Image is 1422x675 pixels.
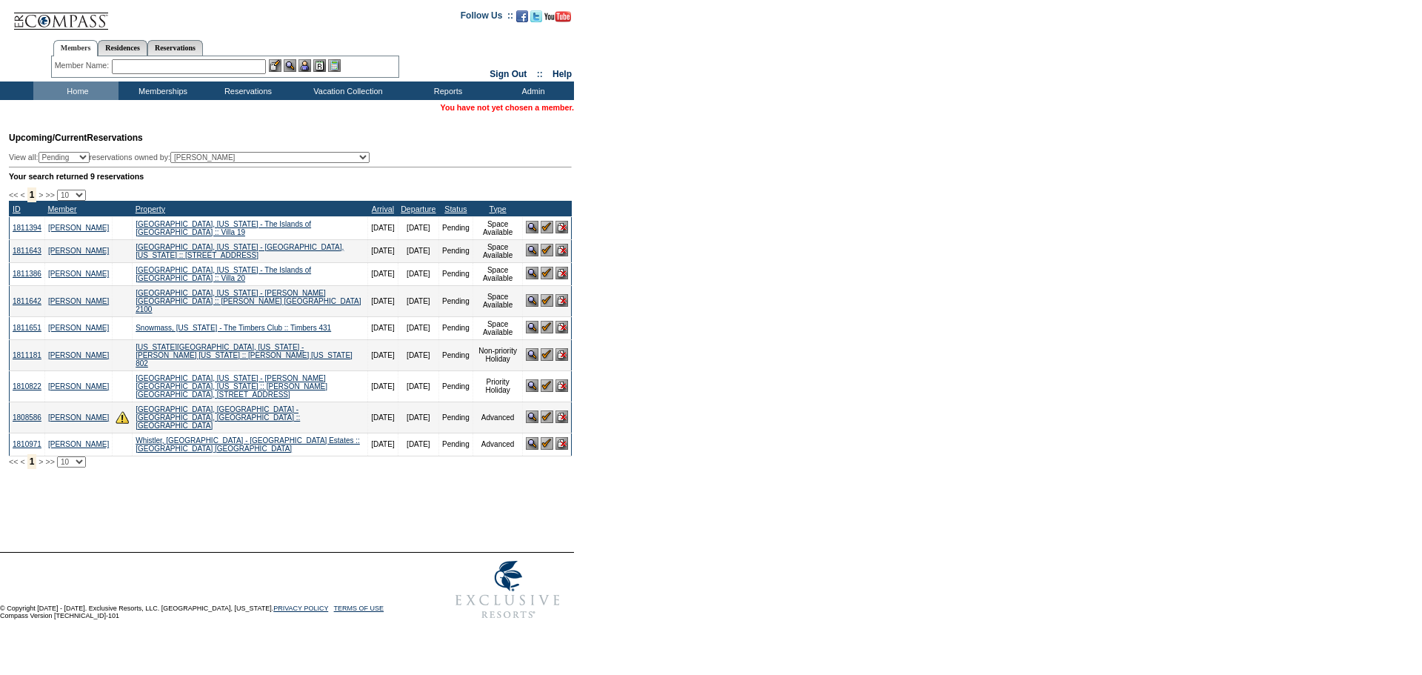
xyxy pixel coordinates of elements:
img: Cancel Reservation [555,294,568,307]
img: Confirm Reservation [541,244,553,256]
td: Pending [439,316,473,339]
span: 1 [27,187,37,202]
img: Confirm Reservation [541,267,553,279]
td: Pending [439,339,473,370]
a: Whistler, [GEOGRAPHIC_DATA] - [GEOGRAPHIC_DATA] Estates :: [GEOGRAPHIC_DATA] [GEOGRAPHIC_DATA] [136,436,360,453]
td: Follow Us :: [461,9,513,27]
td: [DATE] [398,262,438,285]
a: [PERSON_NAME] [48,297,109,305]
img: Confirm Reservation [541,221,553,233]
div: Your search returned 9 reservations [9,172,572,181]
td: Space Available [473,285,523,316]
img: Cancel Reservation [555,244,568,256]
a: [PERSON_NAME] [48,324,109,332]
span: :: [537,69,543,79]
img: Subscribe to our YouTube Channel [544,11,571,22]
td: [DATE] [368,285,398,316]
img: View Reservation [526,410,538,423]
td: [DATE] [368,370,398,402]
td: [DATE] [398,339,438,370]
td: Advanced [473,402,523,433]
img: Cancel Reservation [555,410,568,423]
td: [DATE] [398,370,438,402]
span: < [20,190,24,199]
td: Home [33,82,118,100]
span: << [9,457,18,466]
td: Pending [439,285,473,316]
td: Space Available [473,316,523,339]
a: Sign Out [490,69,527,79]
img: Cancel Reservation [555,267,568,279]
a: Subscribe to our YouTube Channel [544,15,571,24]
td: Pending [439,433,473,456]
td: Vacation Collection [289,82,404,100]
img: View Reservation [526,348,538,361]
a: [PERSON_NAME] [48,440,109,448]
img: Confirm Reservation [541,379,553,392]
a: 1810971 [13,440,41,448]
img: Confirm Reservation [541,348,553,361]
a: [GEOGRAPHIC_DATA], [US_STATE] - The Islands of [GEOGRAPHIC_DATA] :: Villa 20 [136,266,311,282]
img: Confirm Reservation [541,321,553,333]
a: 1808586 [13,413,41,422]
td: Pending [439,216,473,239]
a: 1810822 [13,382,41,390]
img: Cancel Reservation [555,348,568,361]
a: PRIVACY POLICY [273,605,328,612]
td: [DATE] [368,339,398,370]
a: 1811651 [13,324,41,332]
a: [GEOGRAPHIC_DATA], [US_STATE] - [GEOGRAPHIC_DATA], [US_STATE] :: [STREET_ADDRESS] [136,243,344,259]
a: [GEOGRAPHIC_DATA], [US_STATE] - The Islands of [GEOGRAPHIC_DATA] :: Villa 19 [136,220,311,236]
img: View Reservation [526,267,538,279]
img: b_calculator.gif [328,59,341,72]
a: Snowmass, [US_STATE] - The Timbers Club :: Timbers 431 [136,324,331,332]
img: View Reservation [526,321,538,333]
td: Pending [439,239,473,262]
a: Reservations [147,40,203,56]
a: [GEOGRAPHIC_DATA], [US_STATE] - [PERSON_NAME][GEOGRAPHIC_DATA], [US_STATE] :: [PERSON_NAME][GEOGR... [136,374,327,399]
span: < [20,457,24,466]
a: Members [53,40,99,56]
div: Member Name: [55,59,112,72]
img: Reservations [313,59,326,72]
a: 1811386 [13,270,41,278]
td: [DATE] [398,239,438,262]
td: Space Available [473,216,523,239]
a: 1811642 [13,297,41,305]
img: Exclusive Resorts [441,553,574,627]
a: Property [136,205,165,213]
img: Become our fan on Facebook [516,10,528,22]
a: 1811643 [13,247,41,255]
a: Member [47,205,76,213]
td: Space Available [473,239,523,262]
td: [DATE] [368,262,398,285]
span: Upcoming/Current [9,133,87,143]
img: Confirm Reservation [541,294,553,307]
td: [DATE] [398,402,438,433]
td: [DATE] [368,239,398,262]
img: There are insufficient days and/or tokens to cover this reservation [116,410,129,424]
img: View Reservation [526,437,538,450]
a: [PERSON_NAME] [48,413,109,422]
a: [US_STATE][GEOGRAPHIC_DATA], [US_STATE] - [PERSON_NAME] [US_STATE] :: [PERSON_NAME] [US_STATE] 802 [136,343,353,368]
td: Pending [439,370,473,402]
a: Type [490,205,507,213]
img: Cancel Reservation [555,437,568,450]
td: Pending [439,402,473,433]
td: Admin [489,82,574,100]
span: > [39,190,43,199]
a: ID [13,205,21,213]
td: [DATE] [368,216,398,239]
td: [DATE] [398,216,438,239]
a: Arrival [372,205,394,213]
a: [GEOGRAPHIC_DATA], [US_STATE] - [PERSON_NAME][GEOGRAPHIC_DATA] :: [PERSON_NAME] [GEOGRAPHIC_DATA]... [136,289,361,313]
a: Residences [98,40,147,56]
td: Advanced [473,433,523,456]
img: View [284,59,296,72]
img: Impersonate [298,59,311,72]
td: [DATE] [368,433,398,456]
td: Pending [439,262,473,285]
img: Confirm Reservation [541,437,553,450]
a: [PERSON_NAME] [48,351,109,359]
a: 1811394 [13,224,41,232]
